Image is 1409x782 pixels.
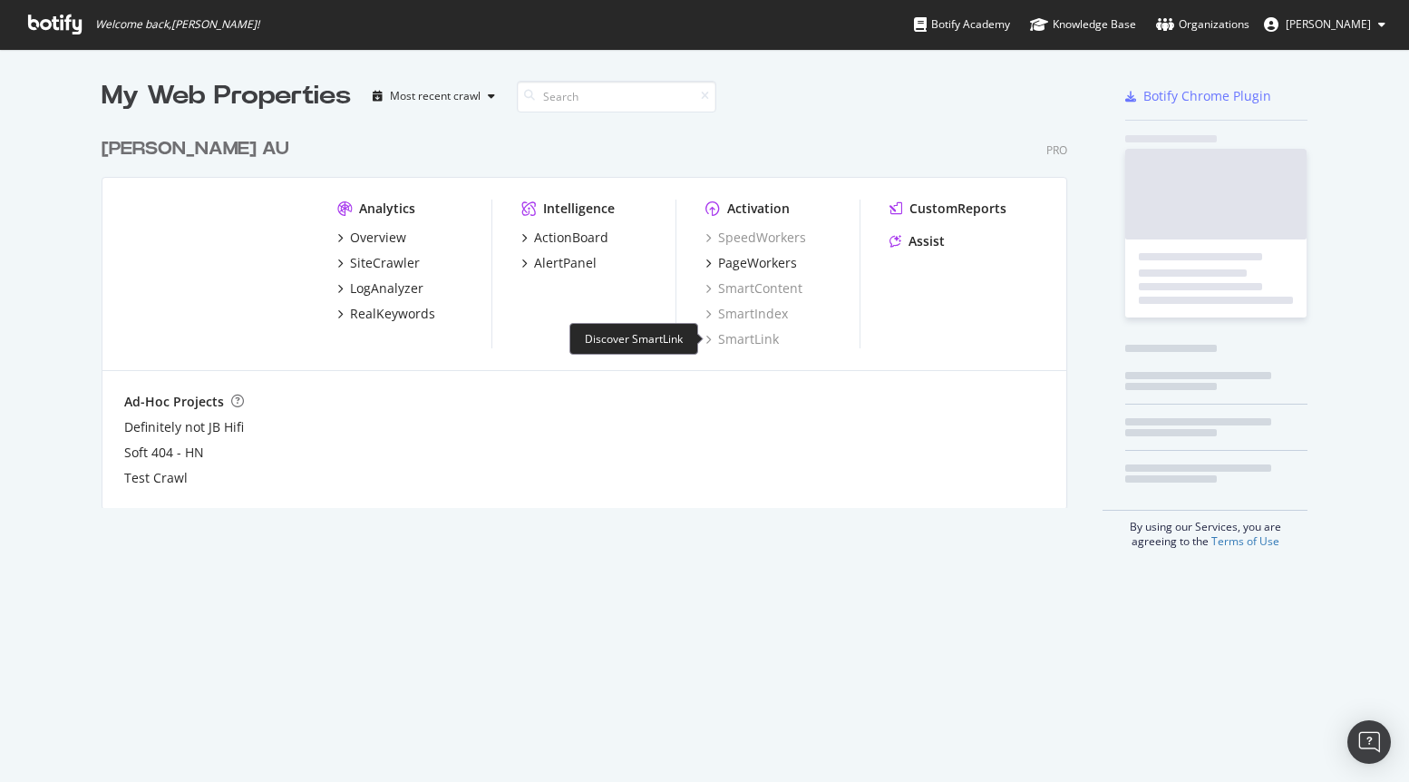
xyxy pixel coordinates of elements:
div: ActionBoard [534,229,608,247]
span: Elsa Happonen [1286,16,1371,32]
div: Assist [909,232,945,250]
div: Knowledge Base [1030,15,1136,34]
a: Test Crawl [124,469,188,487]
a: SmartIndex [705,305,788,323]
span: Welcome back, [PERSON_NAME] ! [95,17,259,32]
a: Assist [889,232,945,250]
a: PageWorkers [705,254,797,272]
div: Organizations [1156,15,1249,34]
div: RealKeywords [350,305,435,323]
div: AlertPanel [534,254,597,272]
a: SmartLink [705,330,779,348]
div: LogAnalyzer [350,279,423,298]
a: Terms of Use [1211,533,1279,549]
a: AlertPanel [521,254,597,272]
a: Soft 404 - HN [124,444,204,462]
a: Overview [337,229,406,247]
a: SpeedWorkers [705,229,806,247]
div: grid [102,114,1082,508]
div: PageWorkers [718,254,797,272]
div: Botify Academy [914,15,1010,34]
a: [PERSON_NAME] AU [102,136,296,162]
div: Open Intercom Messenger [1347,720,1391,764]
div: Activation [727,200,790,218]
div: My Web Properties [102,78,351,114]
div: CustomReports [909,200,1006,218]
a: Definitely not JB Hifi [124,418,244,436]
a: SmartContent [705,279,802,298]
div: Most recent crawl [390,91,481,102]
div: SiteCrawler [350,254,420,272]
a: CustomReports [889,200,1006,218]
button: [PERSON_NAME] [1249,10,1400,39]
input: Search [517,81,716,112]
a: SiteCrawler [337,254,420,272]
div: Ad-Hoc Projects [124,393,224,411]
div: [PERSON_NAME] AU [102,136,289,162]
div: Pro [1046,142,1067,158]
button: Most recent crawl [365,82,502,111]
div: Overview [350,229,406,247]
div: Intelligence [543,200,615,218]
a: RealKeywords [337,305,435,323]
div: By using our Services, you are agreeing to the [1103,510,1307,549]
img: harveynorman.com.au [124,200,308,347]
div: Discover SmartLink [569,323,698,355]
a: Botify Chrome Plugin [1125,87,1271,105]
a: ActionBoard [521,229,608,247]
div: Analytics [359,200,415,218]
a: LogAnalyzer [337,279,423,298]
div: Botify Chrome Plugin [1143,87,1271,105]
